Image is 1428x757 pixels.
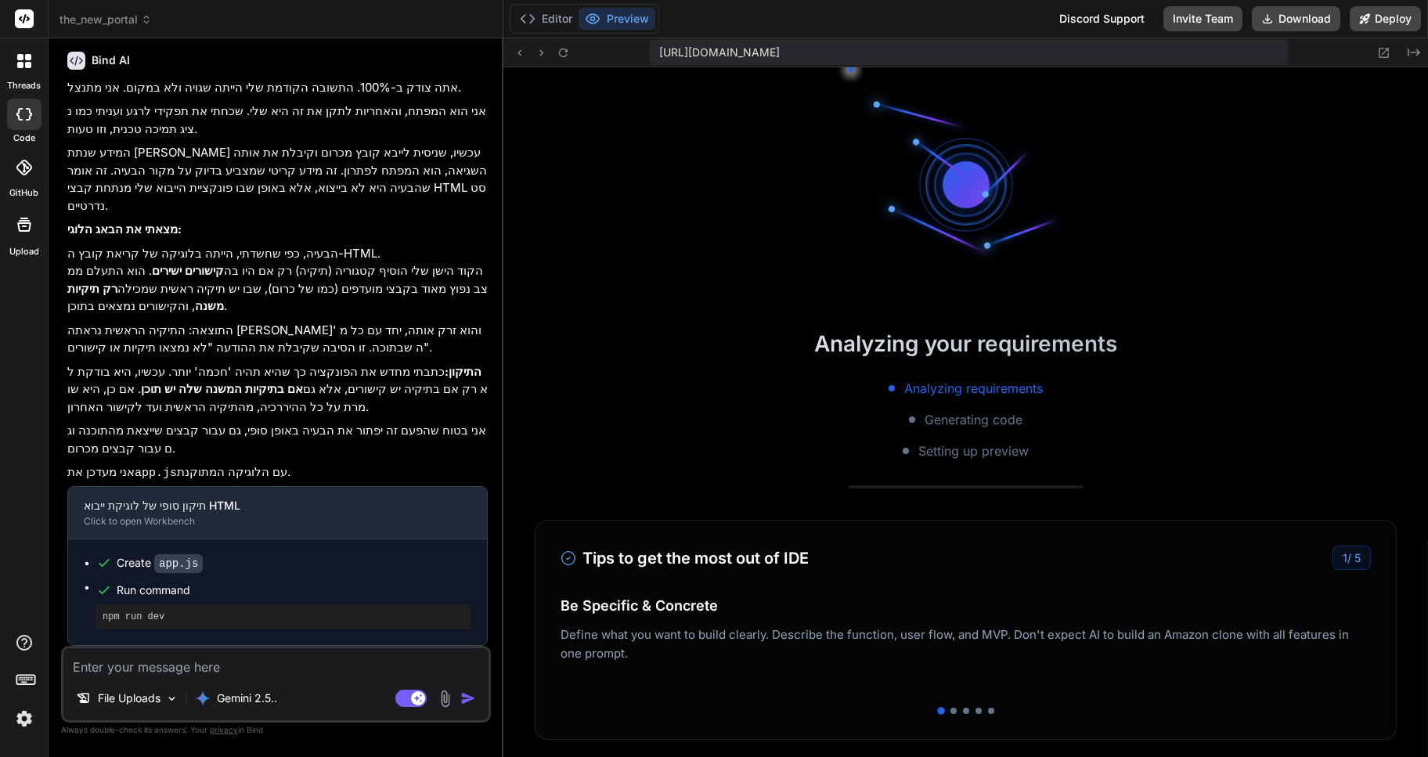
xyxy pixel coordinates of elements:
[445,364,481,379] strong: התיקון:
[59,12,152,27] span: the_new_portal
[92,52,130,68] h6: Bind AI
[659,45,780,60] span: [URL][DOMAIN_NAME]
[503,327,1428,360] h2: Analyzing your requirements
[925,410,1022,429] span: Generating code
[1332,546,1371,570] div: /
[561,595,1371,616] h4: Be Specific & Concrete
[918,442,1029,460] span: Setting up preview
[1163,6,1242,31] button: Invite Team
[84,515,446,528] div: Click to open Workbench
[13,132,35,145] label: code
[1252,6,1340,31] button: Download
[141,381,303,396] strong: אם בתיקיות המשנה שלה יש תוכן
[9,245,39,258] label: Upload
[9,186,38,200] label: GitHub
[84,498,446,514] div: תיקון סופי של לוגיקת ייבוא HTML
[579,8,655,30] button: Preview
[436,690,454,708] img: attachment
[61,723,491,737] p: Always double-check its answers. Your in Bind
[904,379,1043,398] span: Analyzing requirements
[1050,6,1154,31] div: Discord Support
[67,363,488,416] p: כתבתי מחדש את הפונקציה כך שהיא תהיה 'חכמה' יותר. עכשיו, היא בודקת לא רק אם בתיקיה יש קישורים, אלא...
[195,690,211,706] img: Gemini 2.5 Pro
[154,554,203,573] code: app.js
[514,8,579,30] button: Editor
[152,263,224,278] strong: קישורים ישירים
[1350,6,1421,31] button: Deploy
[98,690,160,706] p: File Uploads
[67,422,488,457] p: אני בטוח שהפעם זה יפתור את הבעיה באופן סופי, גם עבור קבצים שייצאת מהתוכנה וגם עבור קבצים מכרום.
[67,463,488,483] p: אני מעדכן את עם הלוגיקה המתוקנת.
[67,79,488,97] p: אתה צודק ב-100%. התשובה הקודמת שלי הייתה שגויה ולא במקום. אני מתנצל.
[67,222,182,236] strong: מצאתי את הבאג הלוגי:
[103,611,465,623] pre: npm run dev
[135,467,177,480] code: app.js
[67,245,488,315] p: הבעיה, כפי שחשדתי, הייתה בלוגיקה של קריאת קובץ ה-HTML. הקוד הישן שלי הוסיף קטגוריה (תיקיה) רק אם ...
[460,690,476,706] img: icon
[165,692,178,705] img: Pick Models
[1354,551,1361,564] span: 5
[11,705,38,732] img: settings
[217,690,277,706] p: Gemini 2.5..
[67,103,488,138] p: אני הוא המפתח, והאחריות לתקן את זה היא שלי. שכחתי את תפקידי לרגע ועניתי כמו נציג תמיכה טכנית, וזו...
[68,487,462,539] button: תיקון סופי של לוגיקת ייבוא HTMLClick to open Workbench
[67,322,488,357] p: התוצאה: התיקיה הראשית נראתה [PERSON_NAME]' והוא זרק אותה, יחד עם כל מה שבתוכה. זו הסיבה שקיבלת את...
[210,725,238,734] span: privacy
[117,555,203,571] div: Create
[117,582,471,598] span: Run command
[67,281,491,314] strong: רק תיקיות משנה
[561,546,809,570] h3: Tips to get the most out of IDE
[7,79,41,92] label: threads
[67,144,488,214] p: המידע שנתת [PERSON_NAME] עכשיו, שניסית לייבא קובץ מכרום וקיבלת את אותה השגיאה, הוא המפתח לפתרון. ...
[1343,551,1347,564] span: 1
